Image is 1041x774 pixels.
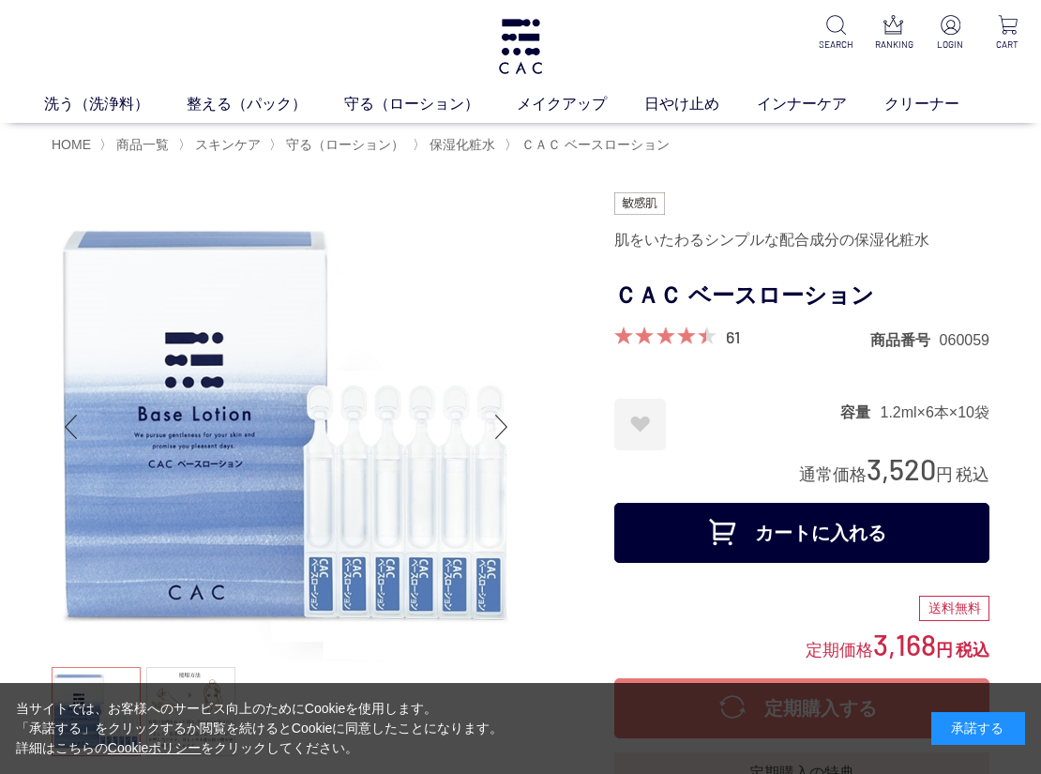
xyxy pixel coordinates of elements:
[932,15,969,52] a: LOGIN
[726,326,740,347] a: 61
[483,389,520,464] div: Next slide
[875,38,912,52] p: RANKING
[867,451,936,486] span: 3,520
[614,224,989,256] div: 肌をいたわるシンプルな配合成分の保湿化粧水
[99,136,173,154] li: 〉
[52,192,520,661] img: ＣＡＣ ベースローション
[931,712,1025,745] div: 承諾する
[799,465,867,484] span: 通常価格
[517,93,644,115] a: メイクアップ
[875,15,912,52] a: RANKING
[108,740,202,755] a: Cookieポリシー
[818,15,854,52] a: SEARCH
[191,137,261,152] a: スキンケア
[989,38,1026,52] p: CART
[614,275,989,317] h1: ＣＡＣ ベースローション
[989,15,1026,52] a: CART
[116,137,169,152] span: 商品一覧
[940,330,989,350] dd: 060059
[932,38,969,52] p: LOGIN
[413,136,500,154] li: 〉
[956,641,989,660] span: 税込
[344,93,517,115] a: 守る（ローション）
[884,93,997,115] a: クリーナー
[956,465,989,484] span: 税込
[880,402,989,422] dd: 1.2ml×6本×10袋
[919,596,989,622] div: 送料無料
[286,137,404,152] span: 守る（ローション）
[936,641,953,660] span: 円
[44,93,187,115] a: 洗う（洗浄料）
[16,699,504,758] div: 当サイトでは、お客様へのサービス向上のためにCookieを使用します。 「承諾する」をクリックするか閲覧を続けるとCookieに同意したことになります。 詳細はこちらの をクリックしてください。
[521,137,670,152] span: ＣＡＣ ベースローション
[195,137,261,152] span: スキンケア
[840,402,880,422] dt: 容量
[936,465,953,484] span: 円
[52,137,91,152] a: HOME
[870,330,940,350] dt: 商品番号
[806,639,873,660] span: 定期価格
[873,627,936,661] span: 3,168
[282,137,404,152] a: 守る（ローション）
[52,389,89,464] div: Previous slide
[430,137,495,152] span: 保湿化粧水
[426,137,495,152] a: 保湿化粧水
[178,136,265,154] li: 〉
[496,19,545,74] img: logo
[757,93,884,115] a: インナーケア
[505,136,674,154] li: 〉
[269,136,409,154] li: 〉
[113,137,169,152] a: 商品一覧
[614,503,989,563] button: カートに入れる
[518,137,670,152] a: ＣＡＣ ベースローション
[614,399,666,450] a: お気に入りに登録する
[614,192,665,215] img: 敏感肌
[187,93,344,115] a: 整える（パック）
[614,678,989,738] button: 定期購入する
[644,93,757,115] a: 日やけ止め
[818,38,854,52] p: SEARCH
